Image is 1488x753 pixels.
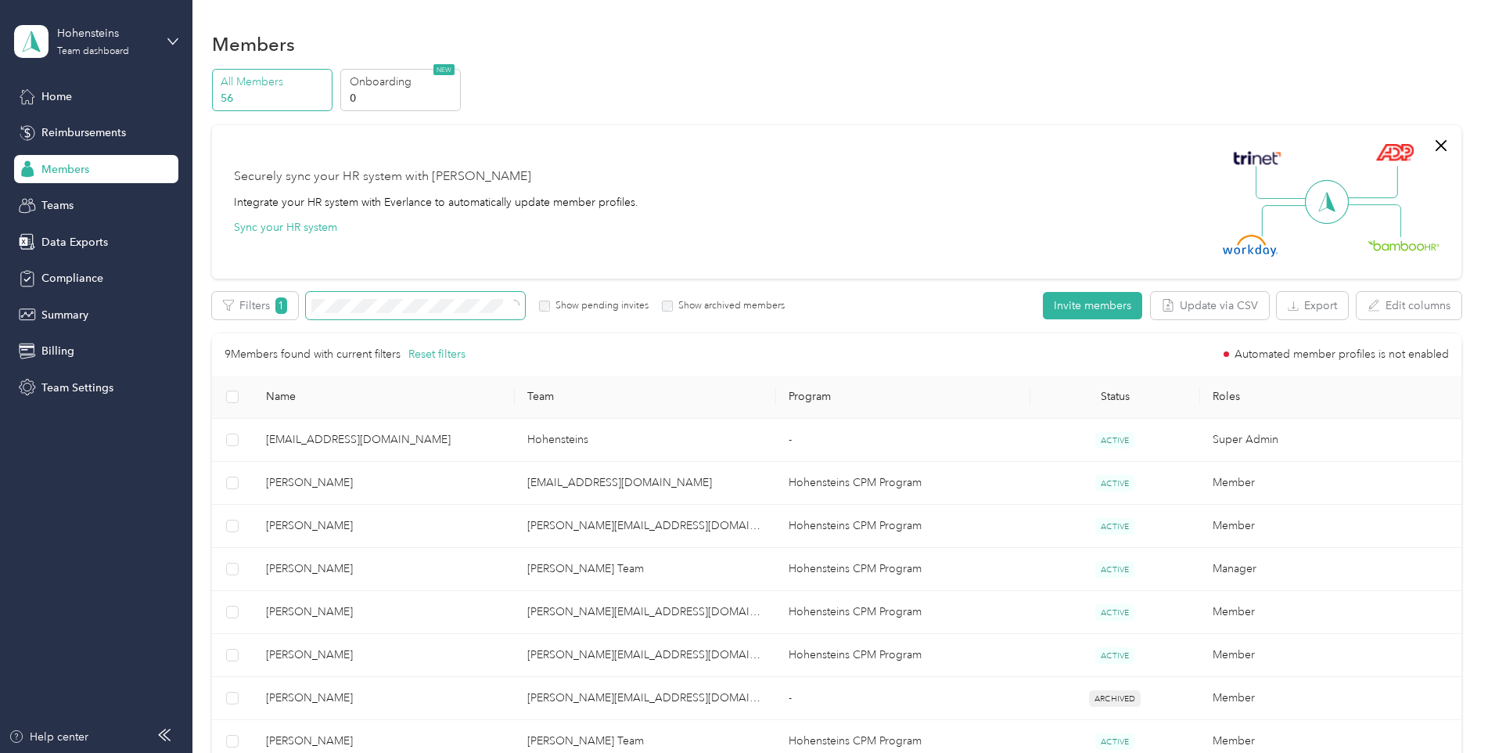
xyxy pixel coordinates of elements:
[266,474,502,492] span: [PERSON_NAME]
[1375,143,1414,161] img: ADP
[275,297,287,314] span: 1
[234,168,531,186] div: Securely sync your HR system with [PERSON_NAME]
[1343,166,1398,199] img: Line Right Up
[1095,604,1134,621] span: ACTIVE
[1200,376,1461,419] th: Roles
[1095,561,1134,578] span: ACTIVE
[1230,147,1285,169] img: Trinet
[776,505,1030,548] td: Hohensteins CPM Program
[776,634,1030,677] td: Hohensteins CPM Program
[266,431,502,449] span: [EMAIL_ADDRESS][DOMAIN_NAME]
[266,733,502,750] span: [PERSON_NAME]
[776,548,1030,591] td: Hohensteins CPM Program
[515,677,776,720] td: karl@hohensteins.com
[515,376,776,419] th: Team
[212,292,298,319] button: Filters1
[57,25,155,41] div: Hohensteins
[1030,376,1200,419] th: Status
[350,74,456,90] p: Onboarding
[1346,204,1401,238] img: Line Right Down
[266,560,502,578] span: [PERSON_NAME]
[350,90,456,106] p: 0
[253,505,515,548] td: Jacob Levesque
[253,376,515,419] th: Name
[41,307,88,323] span: Summary
[776,591,1030,634] td: Hohensteins CPM Program
[1043,292,1142,319] button: Invite members
[1200,462,1461,505] td: Member
[57,47,129,56] div: Team dashboard
[253,634,515,677] td: Kyle Volkers
[776,677,1030,720] td: -
[221,90,327,106] p: 56
[776,419,1030,462] td: -
[234,219,337,236] button: Sync your HR system
[1357,292,1461,319] button: Edit columns
[1200,677,1461,720] td: Member
[515,634,776,677] td: john.q@hohensteins.com
[1200,591,1461,634] td: Member
[433,64,455,75] span: NEW
[234,194,638,211] div: Integrate your HR system with Everlance to automatically update member profiles.
[515,419,776,462] td: Hohensteins
[41,161,89,178] span: Members
[515,505,776,548] td: Joe.A@Hohensteins.com
[673,299,785,313] label: Show archived members
[1200,505,1461,548] td: Member
[266,647,502,664] span: [PERSON_NAME]
[253,591,515,634] td: Derek McKeever
[1200,634,1461,677] td: Member
[1095,518,1134,535] span: ACTIVE
[266,517,502,535] span: [PERSON_NAME]
[253,677,515,720] td: Steve Lutton
[41,197,74,214] span: Teams
[1400,665,1488,753] iframe: Everlance-gr Chat Button Frame
[41,380,113,396] span: Team Settings
[1200,419,1461,462] td: Super Admin
[776,376,1030,419] th: Program
[253,548,515,591] td: Corey Shovein
[1235,349,1449,360] span: Automated member profiles is not enabled
[1089,690,1141,707] span: ARCHIVED
[1095,432,1134,449] span: ACTIVE
[550,299,649,313] label: Show pending invites
[41,270,103,286] span: Compliance
[1277,292,1348,319] button: Export
[253,462,515,505] td: Dave Andrews
[9,729,88,745] button: Help center
[1256,166,1310,200] img: Line Left Up
[225,346,401,363] p: 9 Members found with current filters
[41,88,72,105] span: Home
[266,390,502,403] span: Name
[1368,240,1439,250] img: BambooHR
[1095,647,1134,664] span: ACTIVE
[266,603,502,621] span: [PERSON_NAME]
[41,343,74,359] span: Billing
[212,36,295,52] h1: Members
[1095,475,1134,492] span: ACTIVE
[515,548,776,591] td: Corey S Team
[1261,204,1316,236] img: Line Left Down
[1200,548,1461,591] td: Manager
[515,462,776,505] td: pat.l@hohensteins.com
[1095,733,1134,750] span: ACTIVE
[515,591,776,634] td: mike.w@hohensteins.com
[408,346,465,363] button: Reset filters
[253,419,515,462] td: success+hohensteins@everlance.com
[1151,292,1269,319] button: Update via CSV
[266,690,502,707] span: [PERSON_NAME]
[776,462,1030,505] td: Hohensteins CPM Program
[41,124,126,141] span: Reimbursements
[221,74,327,90] p: All Members
[1223,235,1278,257] img: Workday
[41,234,108,250] span: Data Exports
